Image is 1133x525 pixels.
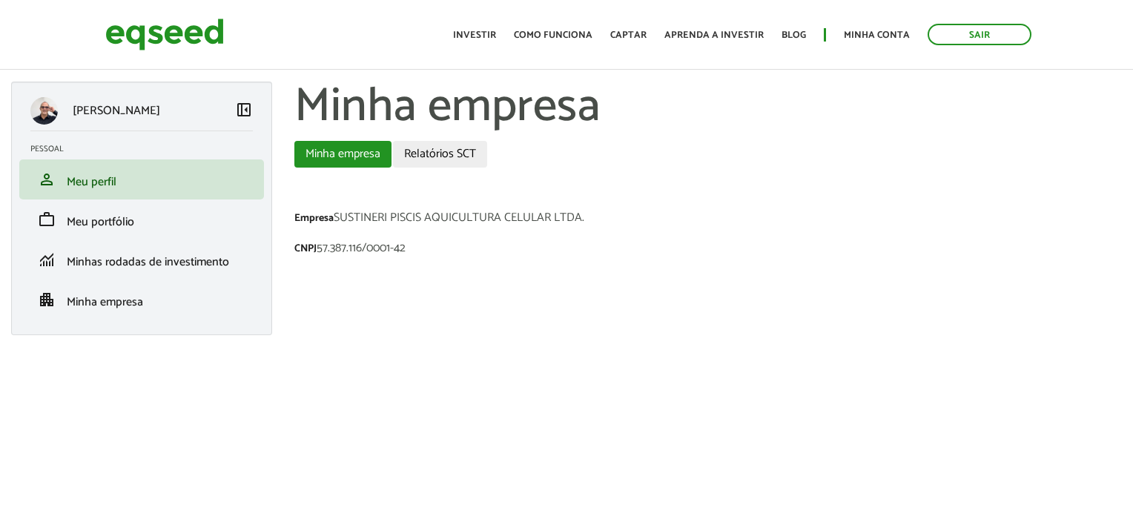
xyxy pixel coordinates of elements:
span: Meu portfólio [67,212,134,232]
span: Meu perfil [67,172,116,192]
li: Meu portfólio [19,199,264,240]
span: person [38,171,56,188]
h2: Pessoal [30,145,264,153]
a: Aprenda a investir [664,30,764,40]
a: personMeu perfil [30,171,253,188]
a: apartmentMinha empresa [30,291,253,308]
span: Minha empresa [67,292,143,312]
span: left_panel_close [235,101,253,119]
div: 57.387.116/0001-42 [294,242,1122,258]
p: [PERSON_NAME] [73,104,160,118]
a: monitoringMinhas rodadas de investimento [30,251,253,268]
a: Captar [610,30,647,40]
a: Como funciona [514,30,592,40]
img: EqSeed [105,15,224,54]
span: monitoring [38,251,56,268]
li: Meu perfil [19,159,264,199]
div: SUSTINERI PISCIS AQUICULTURA CELULAR LTDA. [294,212,1122,228]
a: Sair [928,24,1031,45]
a: Minha conta [844,30,910,40]
a: workMeu portfólio [30,211,253,228]
li: Minhas rodadas de investimento [19,240,264,280]
a: Colapsar menu [235,101,253,122]
label: Empresa [294,214,334,224]
label: CNPJ [294,244,317,254]
span: Minhas rodadas de investimento [67,252,229,272]
a: Investir [453,30,496,40]
span: work [38,211,56,228]
span: apartment [38,291,56,308]
a: Relatórios SCT [393,141,487,168]
h1: Minha empresa [294,82,1122,133]
li: Minha empresa [19,280,264,320]
a: Minha empresa [294,141,392,168]
a: Blog [782,30,806,40]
